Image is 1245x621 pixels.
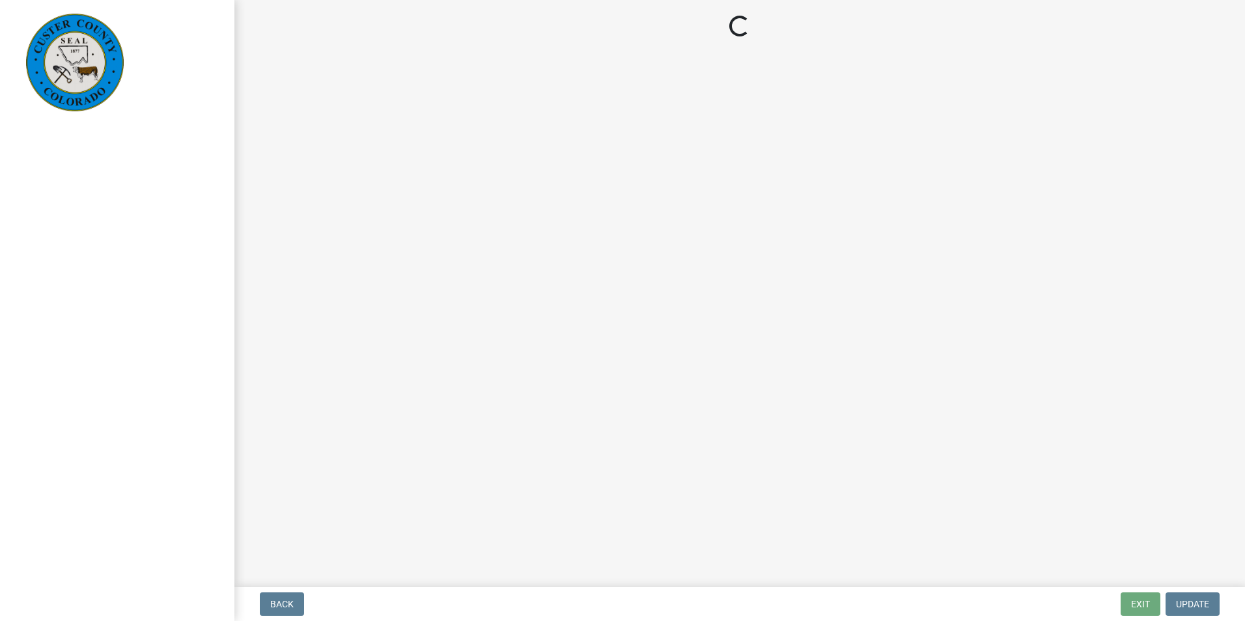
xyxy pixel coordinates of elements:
span: Update [1176,599,1209,609]
button: Back [260,592,304,616]
span: Back [270,599,294,609]
button: Update [1166,592,1220,616]
img: Custer County, Colorado [26,14,124,111]
button: Exit [1121,592,1160,616]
